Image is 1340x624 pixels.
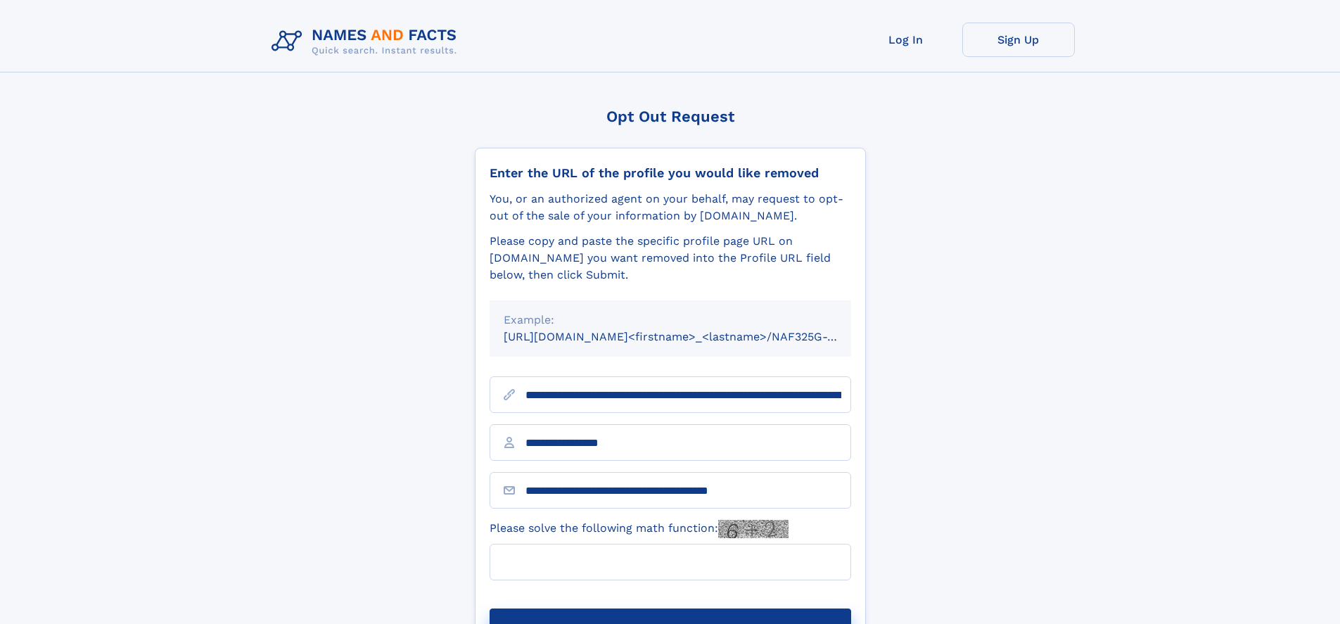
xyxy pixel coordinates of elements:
[504,330,878,343] small: [URL][DOMAIN_NAME]<firstname>_<lastname>/NAF325G-xxxxxxxx
[850,23,962,57] a: Log In
[962,23,1075,57] a: Sign Up
[266,23,468,61] img: Logo Names and Facts
[490,191,851,224] div: You, or an authorized agent on your behalf, may request to opt-out of the sale of your informatio...
[504,312,837,329] div: Example:
[490,520,789,538] label: Please solve the following math function:
[490,233,851,284] div: Please copy and paste the specific profile page URL on [DOMAIN_NAME] you want removed into the Pr...
[490,165,851,181] div: Enter the URL of the profile you would like removed
[475,108,866,125] div: Opt Out Request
